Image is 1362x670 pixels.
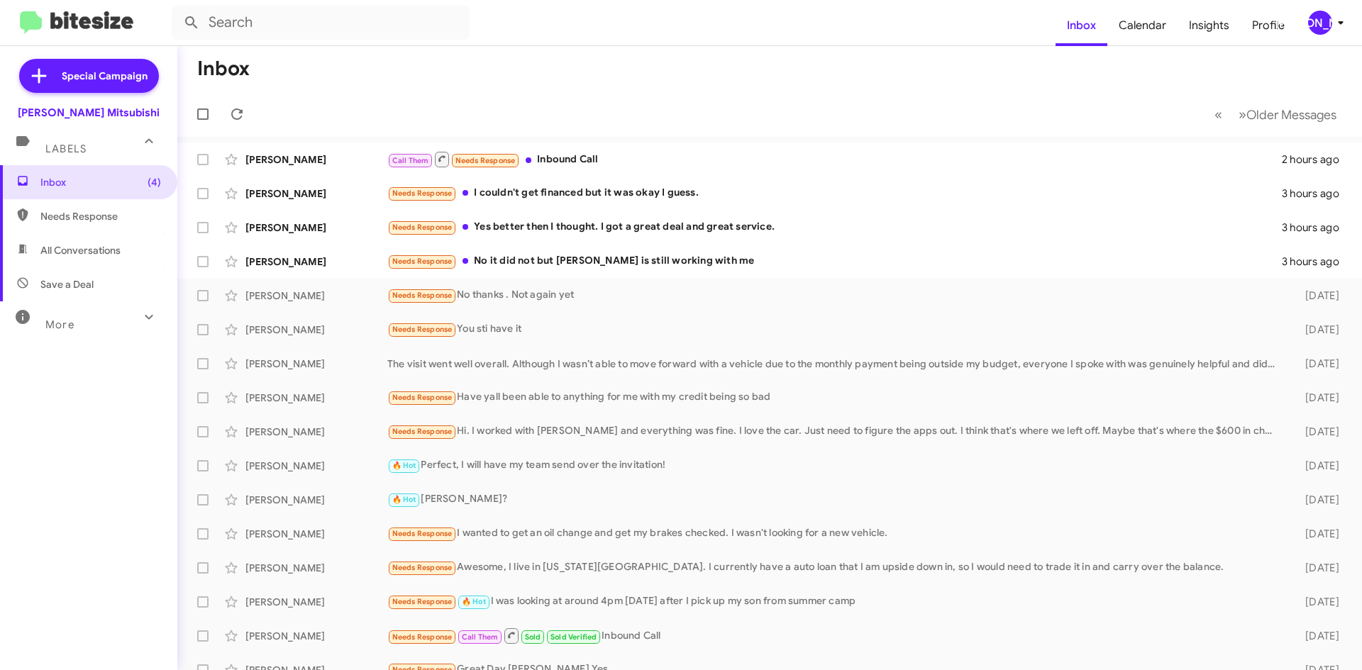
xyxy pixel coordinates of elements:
[1282,186,1351,201] div: 3 hours ago
[387,321,1283,337] div: You sti have it
[172,6,470,40] input: Search
[392,427,453,436] span: Needs Response
[387,559,1283,576] div: Awesome, I live in [US_STATE][GEOGRAPHIC_DATA]. I currently have a auto loan that I am upside dow...
[1283,357,1351,371] div: [DATE]
[1230,100,1345,129] button: Next
[392,189,453,198] span: Needs Response
[387,423,1283,440] div: Hi. I worked with [PERSON_NAME] and everything was fine. I love the car. Just need to figure the ...
[1178,5,1241,46] a: Insights
[392,529,453,538] span: Needs Response
[1283,629,1351,643] div: [DATE]
[245,629,387,643] div: [PERSON_NAME]
[387,491,1283,508] div: [PERSON_NAME]?
[387,287,1283,303] div: No thanks . Not again yet
[18,106,160,120] div: [PERSON_NAME] Mitsubishi
[392,393,453,402] span: Needs Response
[387,219,1282,235] div: Yes better then I thought. I got a great deal and great service.
[387,525,1283,542] div: I wanted to get an oil change and get my brakes checked. I wasn't looking for a new vehicle.
[387,253,1282,269] div: No it did not but [PERSON_NAME] is still working with me
[245,527,387,541] div: [PERSON_NAME]
[1308,11,1332,35] div: [PERSON_NAME]
[1283,527,1351,541] div: [DATE]
[62,69,148,83] span: Special Campaign
[245,323,387,337] div: [PERSON_NAME]
[245,289,387,303] div: [PERSON_NAME]
[45,143,87,155] span: Labels
[1206,100,1231,129] button: Previous
[1056,5,1107,46] a: Inbox
[392,156,429,165] span: Call Them
[19,59,159,93] a: Special Campaign
[1283,595,1351,609] div: [DATE]
[392,632,453,642] span: Needs Response
[462,597,486,606] span: 🔥 Hot
[40,175,161,189] span: Inbox
[1283,391,1351,405] div: [DATE]
[550,632,597,642] span: Sold Verified
[1283,425,1351,439] div: [DATE]
[245,255,387,269] div: [PERSON_NAME]
[40,243,121,257] span: All Conversations
[245,152,387,167] div: [PERSON_NAME]
[392,257,453,266] span: Needs Response
[40,209,161,223] span: Needs Response
[45,318,74,331] span: More
[387,357,1283,371] div: The visit went well overall. Although I wasn’t able to move forward with a vehicle due to the mon...
[197,57,250,80] h1: Inbox
[392,563,453,572] span: Needs Response
[148,175,161,189] span: (4)
[1282,152,1351,167] div: 2 hours ago
[245,561,387,575] div: [PERSON_NAME]
[1296,11,1346,35] button: [PERSON_NAME]
[1239,106,1246,123] span: »
[392,597,453,606] span: Needs Response
[1283,561,1351,575] div: [DATE]
[387,627,1283,644] div: Inbound Call
[387,185,1282,201] div: I couldn't get financed but it was okay I guess.
[245,220,387,235] div: [PERSON_NAME]
[1282,220,1351,235] div: 3 hours ago
[245,391,387,405] div: [PERSON_NAME]
[392,495,416,504] span: 🔥 Hot
[525,632,541,642] span: Sold
[392,291,453,300] span: Needs Response
[392,325,453,334] span: Needs Response
[1283,323,1351,337] div: [DATE]
[1207,100,1345,129] nav: Page navigation example
[455,156,516,165] span: Needs Response
[462,632,499,642] span: Call Them
[245,357,387,371] div: [PERSON_NAME]
[1107,5,1178,46] a: Calendar
[387,150,1282,168] div: Inbound Call
[245,425,387,439] div: [PERSON_NAME]
[1241,5,1296,46] a: Profile
[1214,106,1222,123] span: «
[392,223,453,232] span: Needs Response
[387,457,1283,474] div: Perfect, I will have my team send over the invitation!
[387,593,1283,610] div: I was looking at around 4pm [DATE] after I pick up my son from summer camp
[392,461,416,470] span: 🔥 Hot
[1283,289,1351,303] div: [DATE]
[40,277,94,291] span: Save a Deal
[1283,459,1351,473] div: [DATE]
[1283,493,1351,507] div: [DATE]
[387,389,1283,406] div: Have yall been able to anything for me with my credit being so bad
[245,459,387,473] div: [PERSON_NAME]
[245,595,387,609] div: [PERSON_NAME]
[245,493,387,507] div: [PERSON_NAME]
[1246,107,1336,123] span: Older Messages
[245,186,387,201] div: [PERSON_NAME]
[1282,255,1351,269] div: 3 hours ago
